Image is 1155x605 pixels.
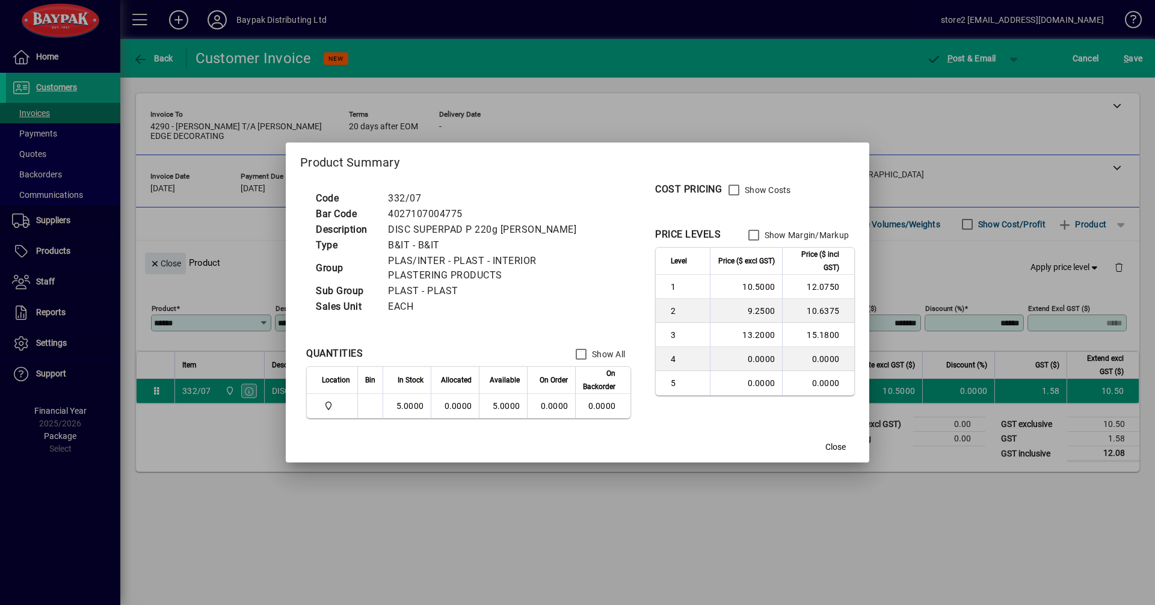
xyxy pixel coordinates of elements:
td: Sub Group [310,283,382,299]
td: 0.0000 [710,371,782,395]
td: Code [310,191,382,206]
span: 3 [671,329,703,341]
button: Close [816,436,855,458]
div: QUANTITIES [306,346,363,361]
td: 0.0000 [782,347,854,371]
span: 2 [671,305,703,317]
td: 0.0000 [431,394,479,418]
td: 4027107004775 [382,206,601,222]
label: Show All [590,348,625,360]
td: PLAS/INTER - PLAST - INTERIOR PLASTERING PRODUCTS [382,253,601,283]
span: Price ($ excl GST) [718,254,775,268]
td: EACH [382,299,601,315]
td: 5.0000 [383,394,431,418]
td: 0.0000 [782,371,854,395]
td: PLAST - PLAST [382,283,601,299]
span: Level [671,254,687,268]
span: Bin [365,373,375,387]
span: 4 [671,353,703,365]
td: 332/07 [382,191,601,206]
td: Description [310,222,382,238]
span: Available [490,373,520,387]
td: 9.2500 [710,299,782,323]
td: 0.0000 [575,394,630,418]
h2: Product Summary [286,143,869,177]
span: In Stock [398,373,423,387]
td: 15.1800 [782,323,854,347]
td: DISC SUPERPAD P 220g [PERSON_NAME] [382,222,601,238]
td: 13.2000 [710,323,782,347]
td: Sales Unit [310,299,382,315]
span: On Backorder [583,367,615,393]
span: 0.0000 [541,401,568,411]
td: Bar Code [310,206,382,222]
label: Show Costs [742,184,791,196]
td: 5.0000 [479,394,527,418]
label: Show Margin/Markup [762,229,849,241]
td: Group [310,253,382,283]
td: Type [310,238,382,253]
span: 5 [671,377,703,389]
span: 1 [671,281,703,293]
span: Price ($ incl GST) [790,248,839,274]
span: Close [825,441,846,453]
span: Allocated [441,373,472,387]
div: PRICE LEVELS [655,227,721,242]
span: Location [322,373,350,387]
td: B&IT - B&IT [382,238,601,253]
span: On Order [540,373,568,387]
td: 12.0750 [782,275,854,299]
td: 10.5000 [710,275,782,299]
div: COST PRICING [655,182,722,197]
td: 10.6375 [782,299,854,323]
td: 0.0000 [710,347,782,371]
